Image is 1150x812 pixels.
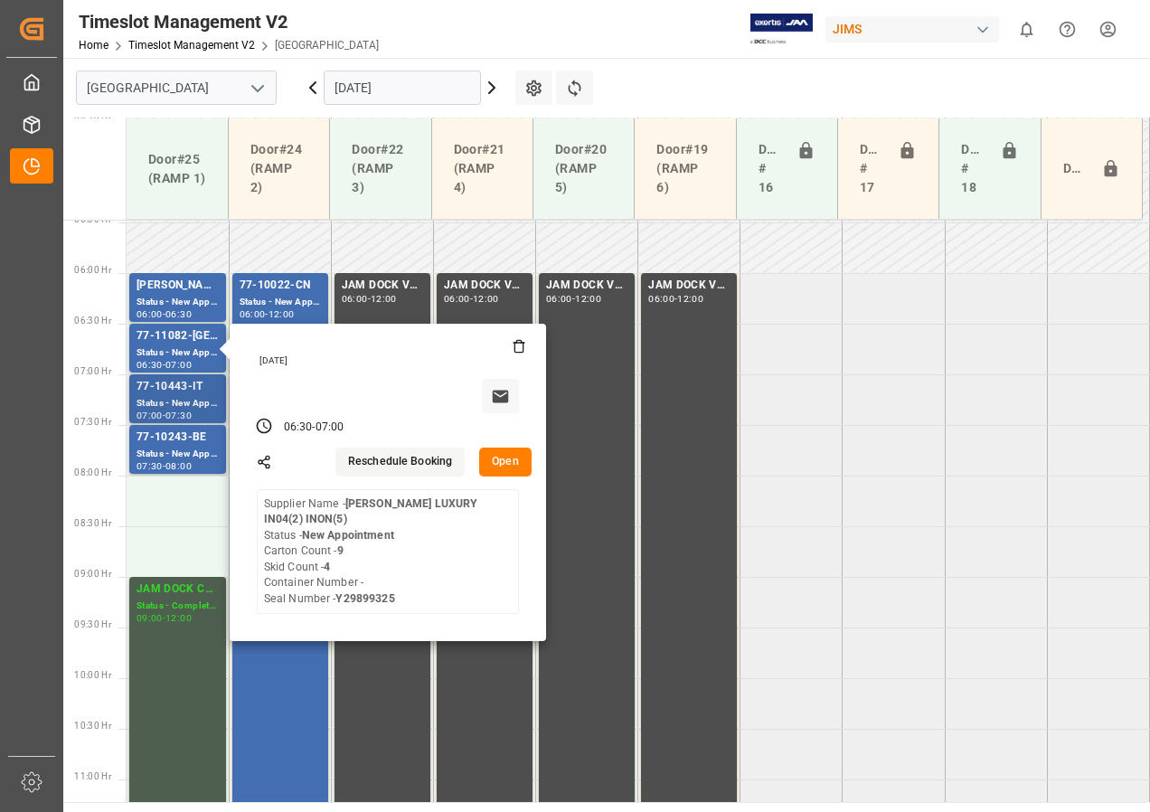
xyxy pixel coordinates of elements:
[74,771,111,781] span: 11:00 Hr
[253,354,526,367] div: [DATE]
[444,295,470,303] div: 06:00
[240,277,321,295] div: 77-10022-CN
[137,599,219,614] div: Status - Completed
[1006,9,1047,50] button: show 0 new notifications
[548,133,619,204] div: Door#20 (RAMP 5)
[74,518,111,528] span: 08:30 Hr
[165,411,192,420] div: 07:30
[163,310,165,318] div: -
[137,411,163,420] div: 07:00
[825,12,1006,46] button: JIMS
[954,133,992,204] div: Doors # 18
[74,467,111,477] span: 08:00 Hr
[163,361,165,369] div: -
[750,14,813,45] img: Exertis%20JAM%20-%20Email%20Logo.jpg_1722504956.jpg
[284,420,313,436] div: 06:30
[137,345,219,361] div: Status - New Appointment
[240,295,321,310] div: Status - New Appointment
[137,378,219,396] div: 77-10443-IT
[648,295,674,303] div: 06:00
[240,310,266,318] div: 06:00
[137,447,219,462] div: Status - New Appointment
[79,39,108,52] a: Home
[546,277,627,295] div: JAM DOCK VOLUME CONTROL
[368,295,371,303] div: -
[74,569,111,579] span: 09:00 Hr
[674,295,677,303] div: -
[342,277,423,295] div: JAM DOCK VOLUME CONTROL
[648,277,730,295] div: JAM DOCK VOLUME CONTROL
[163,614,165,622] div: -
[74,316,111,326] span: 06:30 Hr
[165,614,192,622] div: 12:00
[825,16,999,42] div: JIMS
[137,277,219,295] div: [PERSON_NAME]
[264,497,478,526] b: [PERSON_NAME] LUXURY IN04(2) INON(5)
[74,366,111,376] span: 07:00 Hr
[243,74,270,102] button: open menu
[324,561,330,573] b: 4
[371,295,397,303] div: 12:00
[1047,9,1088,50] button: Help Center
[163,462,165,470] div: -
[473,295,499,303] div: 12:00
[165,310,192,318] div: 06:30
[335,448,465,477] button: Reschedule Booking
[163,411,165,420] div: -
[853,133,891,204] div: Doors # 17
[546,295,572,303] div: 06:00
[324,71,481,105] input: DD-MM-YYYY
[1056,152,1094,186] div: Door#23
[74,670,111,680] span: 10:00 Hr
[137,361,163,369] div: 06:30
[264,496,512,608] div: Supplier Name - Status - Carton Count - Skid Count - Container Number - Seal Number -
[677,295,703,303] div: 12:00
[447,133,518,204] div: Door#21 (RAMP 4)
[302,529,394,542] b: New Appointment
[137,581,219,599] div: JAM DOCK CONTROL / MONTH END
[74,417,111,427] span: 07:30 Hr
[137,295,219,310] div: Status - New Appointment
[79,8,379,35] div: Timeslot Management V2
[265,310,268,318] div: -
[444,277,525,295] div: JAM DOCK VOLUME CONTROL
[76,71,277,105] input: Type to search/select
[479,448,532,477] button: Open
[572,295,575,303] div: -
[470,295,473,303] div: -
[316,420,344,436] div: 07:00
[137,614,163,622] div: 09:00
[74,721,111,731] span: 10:30 Hr
[751,133,789,204] div: Doors # 16
[137,327,219,345] div: 77-11082-[GEOGRAPHIC_DATA]
[74,265,111,275] span: 06:00 Hr
[344,133,416,204] div: Door#22 (RAMP 3)
[137,396,219,411] div: Status - New Appointment
[128,39,255,52] a: Timeslot Management V2
[165,462,192,470] div: 08:00
[137,462,163,470] div: 07:30
[575,295,601,303] div: 12:00
[269,310,295,318] div: 12:00
[137,310,163,318] div: 06:00
[312,420,315,436] div: -
[74,619,111,629] span: 09:30 Hr
[243,133,315,204] div: Door#24 (RAMP 2)
[649,133,721,204] div: Door#19 (RAMP 6)
[141,143,213,195] div: Door#25 (RAMP 1)
[342,295,368,303] div: 06:00
[165,361,192,369] div: 07:00
[137,429,219,447] div: 77-10243-BE
[337,544,344,557] b: 9
[335,592,394,605] b: Y29899325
